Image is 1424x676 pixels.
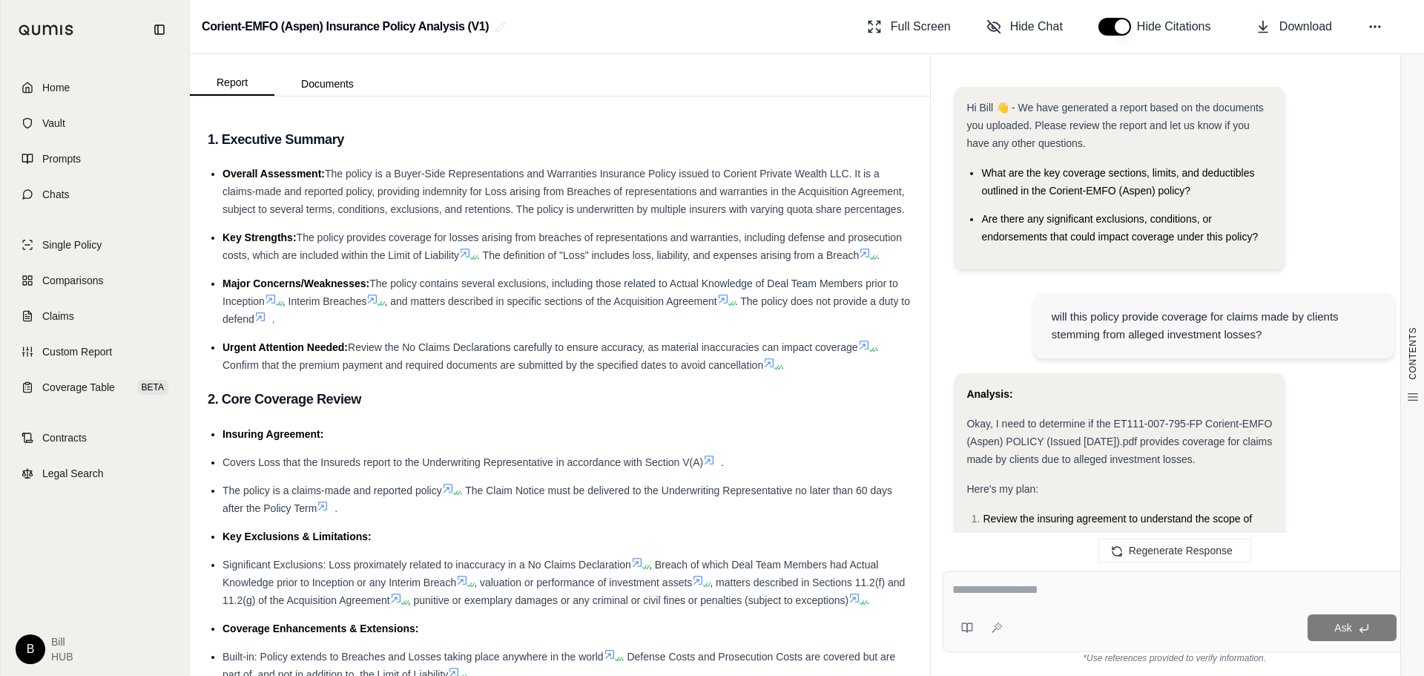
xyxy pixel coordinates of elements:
[866,594,869,606] span: .
[983,513,1252,542] span: Review the insuring agreement to understand the scope of coverage.
[1052,308,1377,344] div: will this policy provide coverage for claims made by clients stemming from alleged investment los...
[721,456,724,468] span: .
[1137,18,1220,36] span: Hide Citations
[148,18,171,42] button: Collapse sidebar
[222,232,297,243] span: Key Strengths:
[781,359,784,371] span: .
[966,418,1272,465] span: Okay, I need to determine if the ET111-007-795-FP Corient-EMFO (Aspen) POLICY (Issued [DATE]).pdf...
[10,300,180,332] a: Claims
[966,388,1012,400] strong: Analysis:
[980,12,1069,42] button: Hide Chat
[10,421,180,454] a: Contracts
[19,24,74,36] img: Qumis Logo
[42,430,87,445] span: Contracts
[10,178,180,211] a: Chats
[222,456,703,468] span: Covers Loss that the Insureds report to the Underwriting Representative in accordance with Sectio...
[222,651,604,663] span: Built-in: Policy extends to Breaches and Losses taking place anywhere in the world
[42,116,65,131] span: Vault
[137,380,168,395] span: BETA
[202,13,489,40] h2: Corient-EMFO (Aspen) Insurance Policy Analysis (V1)
[1010,18,1063,36] span: Hide Chat
[891,18,951,36] span: Full Screen
[208,126,912,153] h3: 1. Executive Summary
[222,531,372,542] span: Key Exclusions & Limitations:
[966,102,1263,149] span: Hi Bill 👋 - We have generated a report based on the documents you uploaded. Please review the rep...
[16,634,45,664] div: B
[1279,18,1332,36] span: Download
[222,428,323,440] span: Insuring Agreement:
[42,344,112,359] span: Custom Report
[981,167,1254,197] span: What are the key coverage sections, limits, and deductibles outlined in the Corient-EMFO (Aspen) ...
[222,559,878,588] span: , Breach of which Deal Team Members had Actual Knowledge prior to Inception or any Interim Breach
[222,559,631,571] span: Significant Exclusions: Loss proximately related to inaccuracy in a No Claims Declaration
[1250,12,1338,42] button: Download
[222,168,905,215] span: The policy is a Buyer-Side Representations and Warranties Insurance Policy issued to Corient Priv...
[334,502,337,514] span: .
[943,652,1406,664] div: *Use references provided to verify information.
[222,278,369,289] span: Major Concerns/Weaknesses:
[10,457,180,490] a: Legal Search
[42,151,81,166] span: Prompts
[10,264,180,297] a: Comparisons
[1407,327,1419,380] span: CONTENTS
[861,12,957,42] button: Full Screen
[42,380,115,395] span: Coverage Table
[42,237,102,252] span: Single Policy
[966,483,1038,495] span: Here's my plan:
[222,485,892,514] span: . The Claim Notice must be delivered to the Underwriting Representative no later than 60 days aft...
[10,107,180,140] a: Vault
[1129,545,1233,557] span: Regenerate Response
[272,313,275,325] span: .
[222,278,898,307] span: The policy contains several exclusions, including those related to Actual Knowledge of Deal Team ...
[222,485,442,496] span: The policy is a claims-made and reported policy
[283,295,367,307] span: , Interim Breaches
[384,295,716,307] span: , and matters described in specific sections of the Acquisition Agreement
[474,577,692,588] span: , valuation or performance of investment assets
[981,213,1258,243] span: Are there any significant exclusions, conditions, or endorsements that could impact coverage unde...
[10,229,180,261] a: Single Policy
[1098,539,1251,562] button: Regenerate Response
[208,386,912,413] h3: 2. Core Coverage Review
[42,187,70,202] span: Chats
[10,371,180,404] a: Coverage TableBETA
[42,309,74,324] span: Claims
[51,649,73,664] span: HUB
[190,70,274,96] button: Report
[10,142,180,175] a: Prompts
[42,466,104,481] span: Legal Search
[10,335,180,368] a: Custom Report
[222,577,905,606] span: , matters described in Sections 11.2(f) and 11.2(g) of the Acquisition Agreement
[222,341,348,353] span: Urgent Attention Needed:
[877,249,880,261] span: .
[222,232,902,261] span: The policy provides coverage for losses arising from breaches of representations and warranties, ...
[274,72,380,96] button: Documents
[10,71,180,104] a: Home
[477,249,859,261] span: . The definition of "Loss" includes loss, liability, and expenses arising from a Breach
[222,168,325,180] span: Overall Assessment:
[51,634,73,649] span: Bill
[1334,622,1351,634] span: Ask
[348,341,858,353] span: Review the No Claims Declarations carefully to ensure accuracy, as material inaccuracies can impa...
[222,623,419,634] span: Coverage Enhancements & Extensions:
[408,594,849,606] span: , punitive or exemplary damages or any criminal or civil fines or penalties (subject to exceptions)
[42,273,103,288] span: Comparisons
[42,80,70,95] span: Home
[1308,614,1397,641] button: Ask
